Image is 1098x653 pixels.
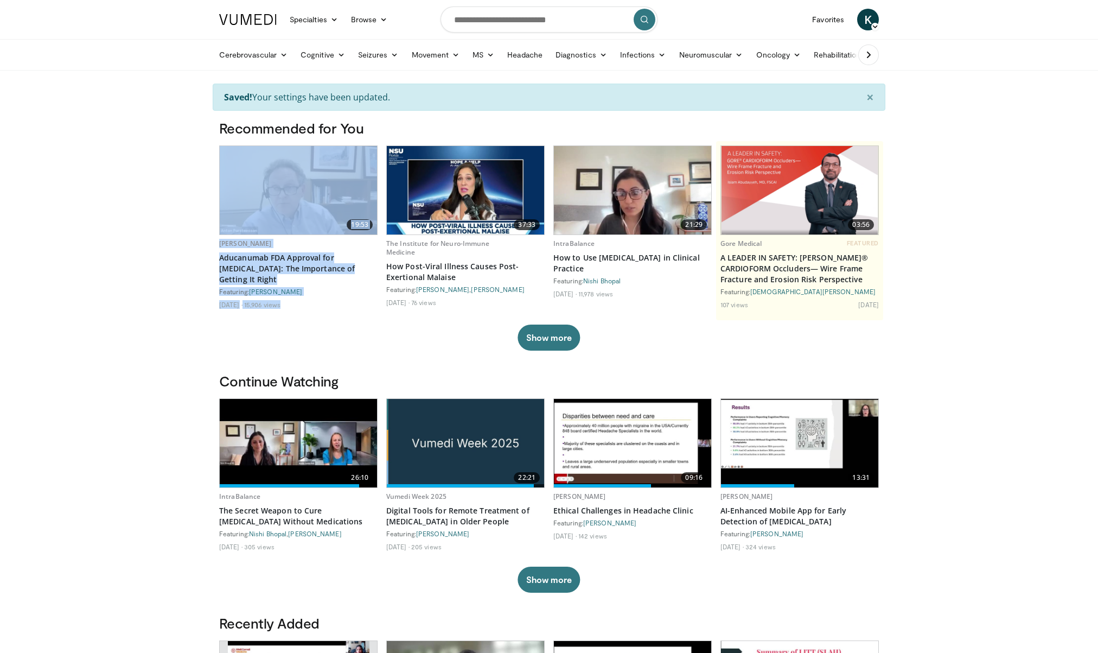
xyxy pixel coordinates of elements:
[721,399,878,487] a: 13:31
[386,261,545,283] a: How Post-Viral Illness Causes Post-Exertional Malaise
[554,399,711,487] a: 09:16
[514,472,540,483] span: 22:21
[344,9,394,30] a: Browse
[721,146,878,234] a: 03:56
[347,219,373,230] span: 19:53
[745,542,776,551] li: 324 views
[847,239,879,247] span: FEATURED
[441,7,657,33] input: Search topics, interventions
[720,252,879,285] a: A LEADER IN SAFETY: [PERSON_NAME]® CARDIOFORM Occluders— Wire Frame Fracture and Erosion Risk Per...
[583,519,636,527] a: [PERSON_NAME]
[219,287,378,296] div: Featuring:
[219,614,879,632] h3: Recently Added
[352,44,405,66] a: Seizures
[554,146,711,234] a: 21:29
[554,146,711,234] img: 662646f3-24dc-48fd-91cb-7f13467e765c.620x360_q85_upscale.jpg
[411,298,436,307] li: 76 views
[583,277,621,284] a: Nishi Bhopal
[720,529,879,538] div: Featuring:
[720,492,773,501] a: [PERSON_NAME]
[858,300,879,309] li: [DATE]
[405,44,467,66] a: Movement
[220,399,377,487] a: 26:10
[387,146,544,234] a: 37:33
[219,119,879,137] h3: Recommended for You
[220,146,377,234] img: 89fb4855-b918-43ab-9a08-f9374418b1d3.620x360_q85_upscale.jpg
[220,399,377,487] img: 38efef8d-2913-4638-95ab-a368af406534.620x360_q85_upscale.jpg
[249,288,302,295] a: [PERSON_NAME]
[553,289,577,298] li: [DATE]
[213,84,885,111] div: Your settings have been updated.
[288,530,341,537] a: [PERSON_NAME]
[750,530,803,537] a: [PERSON_NAME]
[386,239,490,257] a: The Institute for Neuro-Immune Medicine
[681,219,707,230] span: 21:29
[553,531,577,540] li: [DATE]
[387,146,544,234] img: bdfd94f0-fe43-4eae-82cd-2e1faa54635b.620x360_q85_upscale.jpg
[294,44,352,66] a: Cognitive
[553,518,712,527] div: Featuring:
[856,84,885,110] button: ×
[806,9,851,30] a: Favorites
[220,146,377,234] a: 19:53
[750,288,876,295] a: [DEMOGRAPHIC_DATA][PERSON_NAME]
[848,219,874,230] span: 03:56
[249,530,286,537] a: Nishi Bhopal
[219,239,272,248] a: [PERSON_NAME]
[386,298,410,307] li: [DATE]
[501,44,549,66] a: Headache
[518,325,580,351] button: Show more
[673,44,750,66] a: Neuromuscular
[720,287,879,296] div: Featuring:
[514,219,540,230] span: 37:33
[386,542,410,551] li: [DATE]
[219,529,378,538] div: Featuring: ,
[553,252,712,274] a: How to Use [MEDICAL_DATA] in Clinical Practice
[553,505,712,516] a: Ethical Challenges in Headache Clinic
[224,91,252,103] strong: Saved!
[411,542,442,551] li: 205 views
[848,472,874,483] span: 13:31
[722,146,878,234] img: 9990610e-7b98-4a1a-8e13-3eef897f3a0c.png.620x360_q85_upscale.png
[386,505,545,527] a: Digital Tools for Remote Treatment of [MEDICAL_DATA] in Older People
[416,286,469,293] a: [PERSON_NAME]
[720,542,744,551] li: [DATE]
[720,239,762,248] a: Gore Medical
[283,9,344,30] a: Specialties
[219,14,277,25] img: VuMedi Logo
[347,472,373,483] span: 26:10
[386,492,446,501] a: Vumedi Week 2025
[720,505,879,527] a: AI-Enhanced Mobile App for Early Detection of [MEDICAL_DATA]
[807,44,867,66] a: Rehabilitation
[219,542,242,551] li: [DATE]
[244,542,274,551] li: 305 views
[518,567,580,593] button: Show more
[466,44,501,66] a: MS
[213,44,294,66] a: Cerebrovascular
[578,531,607,540] li: 142 views
[549,44,614,66] a: Diagnostics
[857,9,879,30] a: K
[614,44,673,66] a: Infections
[554,399,711,487] img: 526f1731-c6af-4880-8a2f-fd893db5dfc7.620x360_q85_upscale.jpg
[386,529,545,538] div: Featuring:
[471,286,524,293] a: [PERSON_NAME]
[219,372,879,390] h3: Continue Watching
[386,285,545,294] div: Featuring: ,
[219,505,378,527] a: The Secret Weapon to Cure [MEDICAL_DATA] Without Medications
[553,276,712,285] div: Featuring:
[721,399,878,487] img: 3da99680-91fa-4819-a84a-24c03c04a6e4.620x360_q85_upscale.jpg
[750,44,808,66] a: Oncology
[720,300,748,309] li: 107 views
[553,492,606,501] a: [PERSON_NAME]
[387,399,544,487] a: 22:21
[416,530,469,537] a: [PERSON_NAME]
[219,492,260,501] a: IntraBalance
[578,289,613,298] li: 11,978 views
[219,252,378,285] a: Aducanumab FDA Approval for [MEDICAL_DATA]: The Importance of Getting It Right
[681,472,707,483] span: 09:16
[219,300,242,309] li: [DATE]
[387,399,544,487] img: cec4b325-518b-41cf-9669-ddbab01d65b7.jpg.620x360_q85_upscale.jpg
[553,239,595,248] a: IntraBalance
